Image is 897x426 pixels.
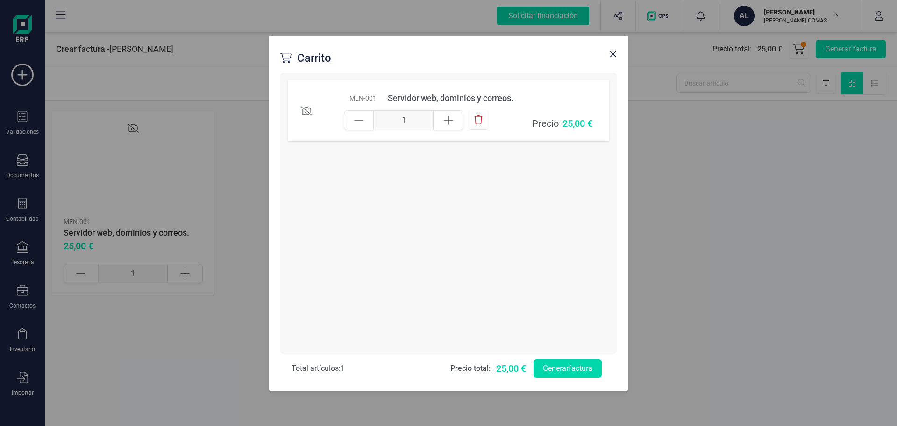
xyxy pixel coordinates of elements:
[344,94,382,103] div: MEN-001
[532,117,592,130] span: Precio
[450,363,491,374] p: Precio total :
[496,362,526,375] span: 25,00 €
[605,47,620,62] button: Close
[534,359,602,378] button: Generarfactura
[297,51,331,65] span: Carrito
[292,363,345,374] span: Total artículos : 1
[388,92,575,105] div: Servidor web, dominios y correos.
[562,117,592,130] span: 25,00 €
